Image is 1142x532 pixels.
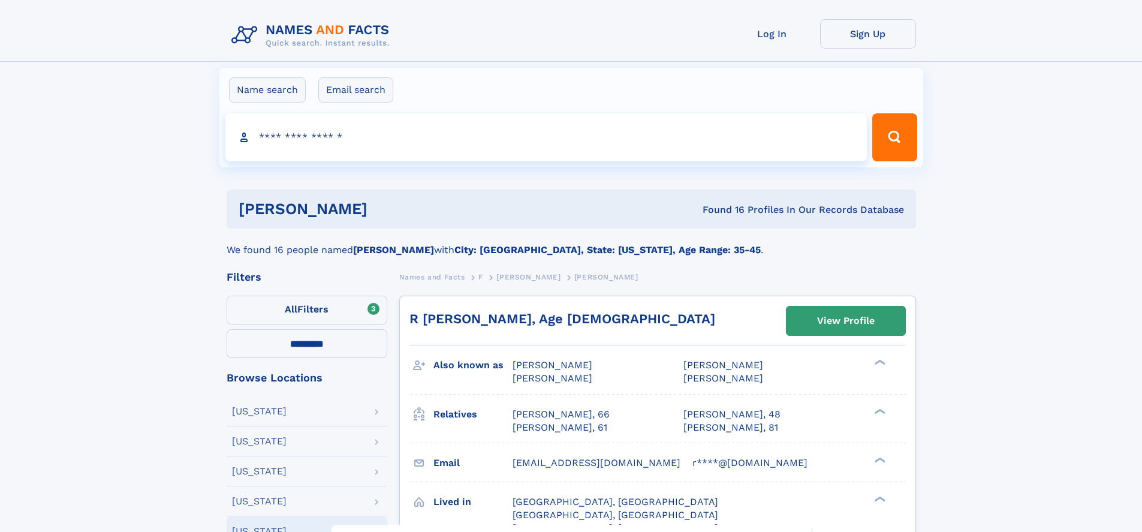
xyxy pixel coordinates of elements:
[227,272,387,282] div: Filters
[872,456,886,464] div: ❯
[535,203,904,217] div: Found 16 Profiles In Our Records Database
[872,359,886,366] div: ❯
[409,311,715,326] a: R [PERSON_NAME], Age [DEMOGRAPHIC_DATA]
[433,404,513,425] h3: Relatives
[433,492,513,512] h3: Lived in
[513,421,607,434] a: [PERSON_NAME], 61
[872,407,886,415] div: ❯
[513,408,610,421] a: [PERSON_NAME], 66
[433,355,513,375] h3: Also known as
[227,19,399,52] img: Logo Names and Facts
[478,269,483,284] a: F
[433,453,513,473] h3: Email
[872,113,917,161] button: Search Button
[683,408,781,421] a: [PERSON_NAME], 48
[232,407,287,416] div: [US_STATE]
[683,421,778,434] a: [PERSON_NAME], 81
[227,229,916,257] div: We found 16 people named with .
[513,359,592,371] span: [PERSON_NAME]
[496,269,561,284] a: [PERSON_NAME]
[318,77,393,103] label: Email search
[239,202,535,217] h1: [PERSON_NAME]
[820,19,916,49] a: Sign Up
[513,509,718,521] span: [GEOGRAPHIC_DATA], [GEOGRAPHIC_DATA]
[227,372,387,383] div: Browse Locations
[227,296,387,324] label: Filters
[232,437,287,446] div: [US_STATE]
[513,372,592,384] span: [PERSON_NAME]
[817,307,875,335] div: View Profile
[229,77,306,103] label: Name search
[574,273,638,281] span: [PERSON_NAME]
[232,467,287,476] div: [US_STATE]
[513,496,718,507] span: [GEOGRAPHIC_DATA], [GEOGRAPHIC_DATA]
[399,269,465,284] a: Names and Facts
[787,306,905,335] a: View Profile
[683,372,763,384] span: [PERSON_NAME]
[225,113,867,161] input: search input
[454,244,761,256] b: City: [GEOGRAPHIC_DATA], State: [US_STATE], Age Range: 35-45
[232,497,287,506] div: [US_STATE]
[872,495,886,503] div: ❯
[496,273,561,281] span: [PERSON_NAME]
[683,359,763,371] span: [PERSON_NAME]
[285,303,297,315] span: All
[478,273,483,281] span: F
[353,244,434,256] b: [PERSON_NAME]
[724,19,820,49] a: Log In
[513,457,680,468] span: [EMAIL_ADDRESS][DOMAIN_NAME]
